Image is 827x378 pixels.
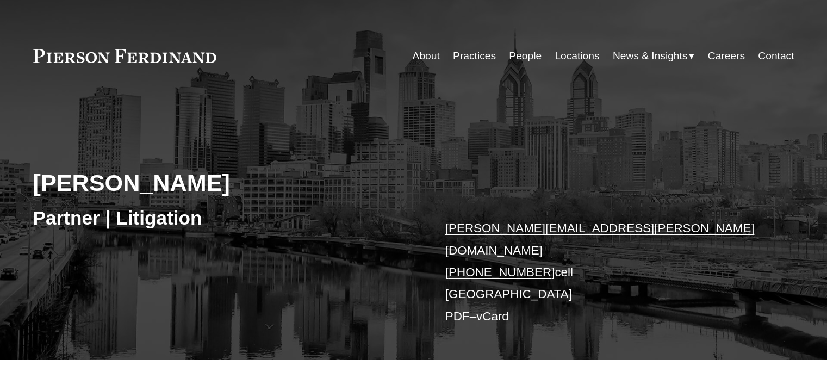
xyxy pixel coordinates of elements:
a: vCard [476,309,509,323]
a: People [509,46,542,66]
h2: [PERSON_NAME] [33,169,414,197]
a: Careers [708,46,745,66]
a: folder dropdown [613,46,695,66]
a: Contact [758,46,794,66]
a: Locations [555,46,599,66]
p: cell [GEOGRAPHIC_DATA] – [445,218,762,327]
a: [PERSON_NAME][EMAIL_ADDRESS][PERSON_NAME][DOMAIN_NAME] [445,221,755,257]
a: [PHONE_NUMBER] [445,265,555,279]
a: PDF [445,309,470,323]
h3: Partner | Litigation [33,206,414,230]
a: Practices [453,46,496,66]
span: News & Insights [613,47,688,66]
a: About [413,46,440,66]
